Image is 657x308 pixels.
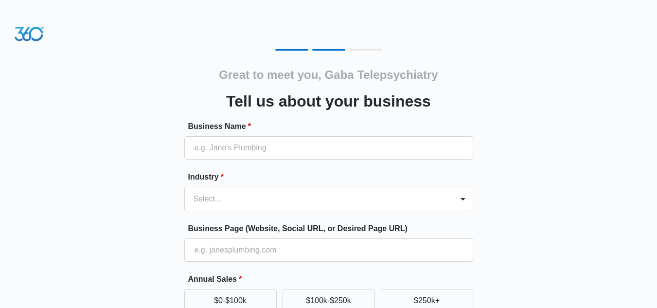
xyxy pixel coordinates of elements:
[184,136,473,160] input: e.g. Jane's Plumbing
[188,223,477,235] label: Business Page (Website, Social URL, or Desired Page URL)
[226,90,431,113] h3: Tell us about your business
[184,238,473,262] input: e.g. janesplumbing.com
[188,171,477,183] label: Industry
[188,273,477,285] label: Annual Sales
[188,121,477,132] label: Business Name
[219,66,438,84] h2: Great to meet you, Gaba Telepsychiatry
